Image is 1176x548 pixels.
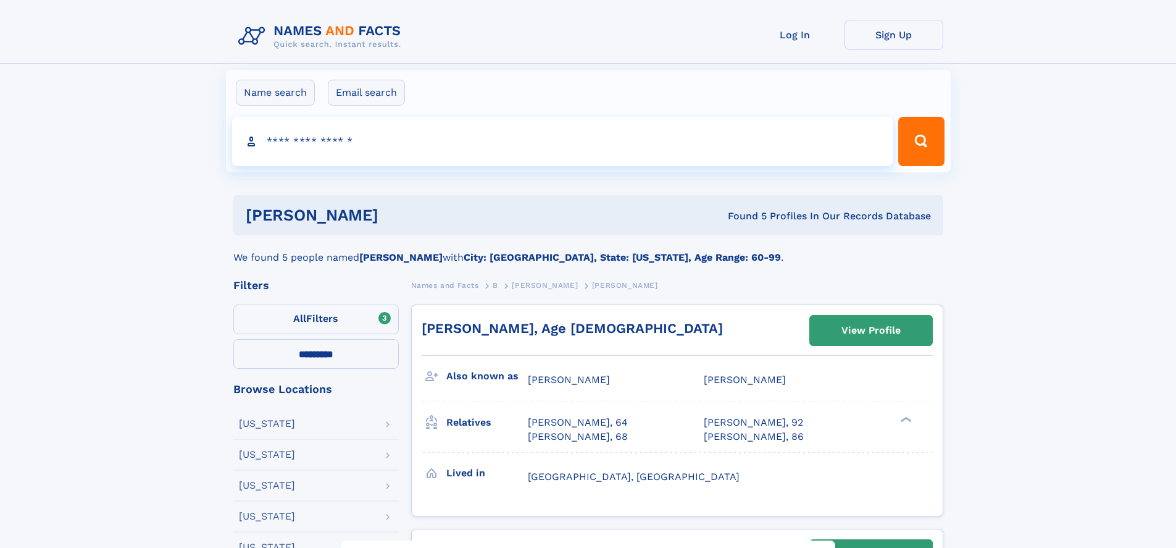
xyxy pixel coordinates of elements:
[512,277,578,293] a: [PERSON_NAME]
[493,281,498,290] span: B
[464,251,781,263] b: City: [GEOGRAPHIC_DATA], State: [US_STATE], Age Range: 60-99
[359,251,443,263] b: [PERSON_NAME]
[411,277,479,293] a: Names and Facts
[898,416,912,424] div: ❯
[239,512,295,521] div: [US_STATE]
[746,20,844,50] a: Log In
[841,316,901,345] div: View Profile
[233,305,399,334] label: Filters
[446,366,528,387] h3: Also known as
[592,281,658,290] span: [PERSON_NAME]
[232,117,893,166] input: search input
[328,80,405,106] label: Email search
[293,313,306,324] span: All
[493,277,498,293] a: B
[528,471,740,483] span: [GEOGRAPHIC_DATA], [GEOGRAPHIC_DATA]
[233,384,399,395] div: Browse Locations
[528,374,610,386] span: [PERSON_NAME]
[704,416,803,429] a: [PERSON_NAME], 92
[810,316,932,345] a: View Profile
[704,430,804,444] a: [PERSON_NAME], 86
[233,20,411,53] img: Logo Names and Facts
[553,209,931,223] div: Found 5 Profiles In Our Records Database
[236,80,315,106] label: Name search
[239,450,295,460] div: [US_STATE]
[844,20,943,50] a: Sign Up
[239,481,295,491] div: [US_STATE]
[446,412,528,433] h3: Relatives
[446,463,528,484] h3: Lived in
[528,430,628,444] a: [PERSON_NAME], 68
[233,235,943,265] div: We found 5 people named with .
[239,419,295,429] div: [US_STATE]
[246,208,553,223] h1: [PERSON_NAME]
[704,374,786,386] span: [PERSON_NAME]
[422,321,723,336] a: [PERSON_NAME], Age [DEMOGRAPHIC_DATA]
[528,416,628,429] a: [PERSON_NAME], 64
[233,280,399,291] div: Filters
[512,281,578,290] span: [PERSON_NAME]
[898,117,944,166] button: Search Button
